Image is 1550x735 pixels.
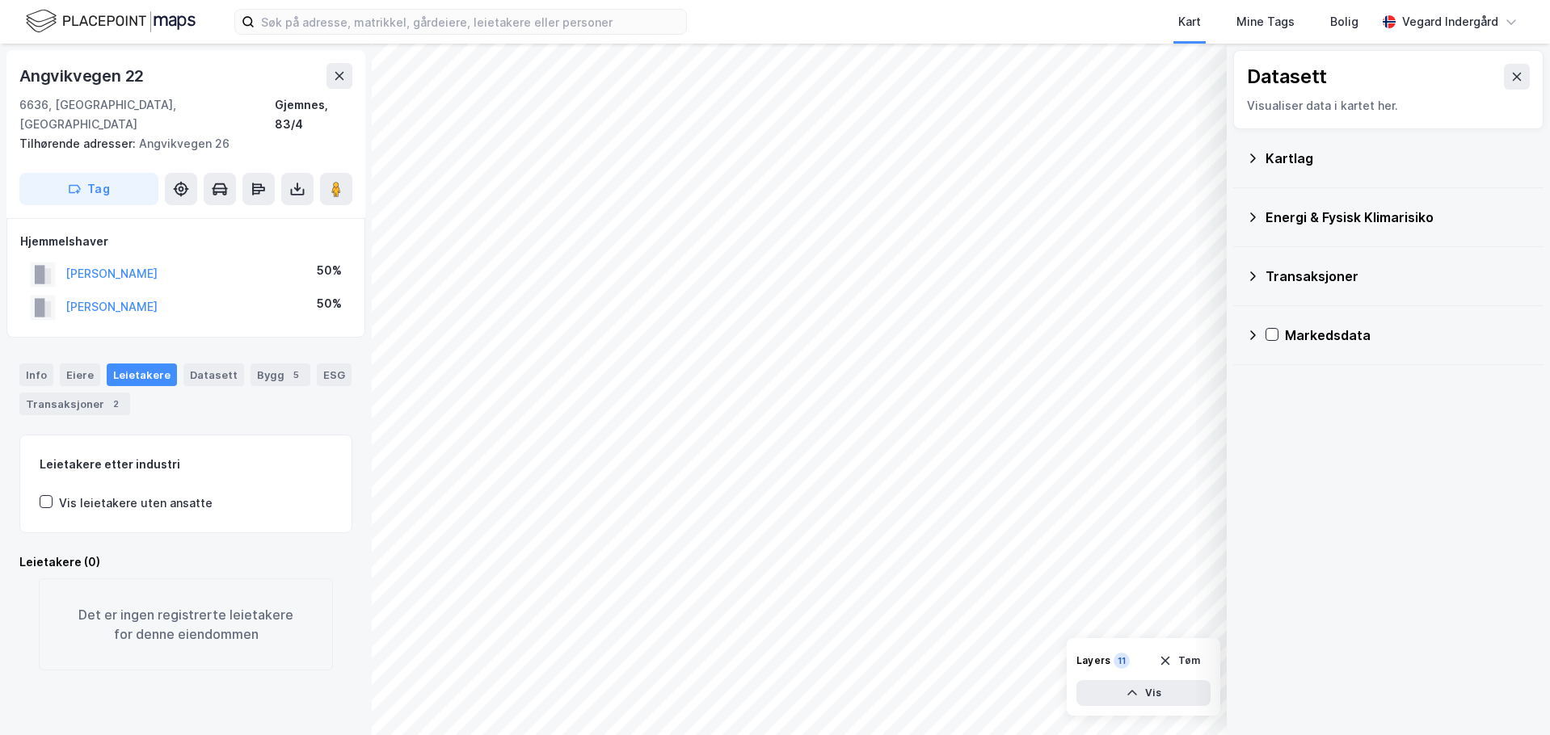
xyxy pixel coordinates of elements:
div: Visualiser data i kartet her. [1247,96,1530,115]
div: Transaksjoner [19,393,130,415]
div: ESG [317,363,352,386]
div: Angvikvegen 26 [19,134,339,153]
div: Leietakere etter industri [40,455,332,474]
button: Vis [1076,680,1211,706]
div: Gjemnes, 83/4 [275,95,352,134]
div: Datasett [1247,64,1327,90]
div: Energi & Fysisk Klimarisiko [1266,208,1531,227]
div: 50% [317,294,342,313]
div: 50% [317,261,342,280]
div: Layers [1076,654,1110,667]
button: Tøm [1148,648,1211,674]
button: Tag [19,173,158,205]
div: Kartlag [1266,149,1531,168]
input: Søk på adresse, matrikkel, gårdeiere, leietakere eller personer [255,10,686,34]
div: Bolig [1330,12,1358,31]
div: Markedsdata [1285,325,1531,345]
div: 5 [288,367,304,383]
div: 11 [1114,653,1130,669]
div: Leietakere (0) [19,552,352,572]
div: Bygg [251,363,310,386]
div: Det er ingen registrerte leietakere for denne eiendommen [39,578,333,670]
iframe: Chat Widget [1469,657,1550,735]
div: 2 [107,396,124,412]
div: Leietakere [107,363,177,386]
span: Tilhørende adresser: [19,136,139,150]
div: Mine Tags [1236,12,1295,31]
div: Angvikvegen 22 [19,63,147,89]
div: Vis leietakere uten ansatte [59,493,213,513]
div: 6636, [GEOGRAPHIC_DATA], [GEOGRAPHIC_DATA] [19,95,275,134]
div: Kart [1178,12,1201,31]
div: Info [19,363,53,386]
img: logo.f888ab2527a4732fd821a326f86c7f29.svg [26,7,196,36]
div: Datasett [183,363,244,386]
div: Hjemmelshaver [20,232,352,251]
div: Eiere [60,363,100,386]
div: Kontrollprogram for chat [1469,657,1550,735]
div: Transaksjoner [1266,267,1531,286]
div: Vegard Indergård [1402,12,1498,31]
